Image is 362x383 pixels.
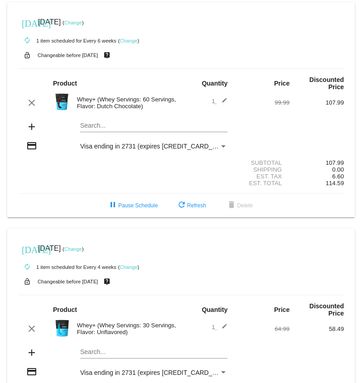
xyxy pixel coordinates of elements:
[176,200,187,211] mat-icon: refresh
[290,159,344,166] div: 107.99
[72,322,181,335] div: Whey+ (Whey Servings: 30 Servings, Flavor: Unflavored)
[100,197,165,214] button: Pause Schedule
[107,200,118,211] mat-icon: pause
[235,326,290,332] div: 64.99
[274,80,290,87] strong: Price
[26,121,37,132] mat-icon: add
[63,20,84,25] small: ( )
[80,143,227,150] mat-select: Payment Method
[176,202,206,209] span: Refresh
[226,200,237,211] mat-icon: delete
[22,276,33,287] mat-icon: lock_open
[26,140,37,151] mat-icon: credit_card
[64,246,82,252] a: Change
[120,264,137,270] a: Change
[22,244,33,254] mat-icon: [DATE]
[290,99,344,106] div: 107.99
[26,323,37,334] mat-icon: clear
[217,323,227,334] mat-icon: edit
[53,80,77,87] strong: Product
[309,76,344,91] strong: Discounted Price
[235,159,290,166] div: Subtotal
[202,306,227,313] strong: Quantity
[101,276,112,287] mat-icon: live_help
[72,96,181,110] div: Whey+ (Whey Servings: 60 Servings, Flavor: Dutch Chocolate)
[22,17,33,28] mat-icon: [DATE]
[235,173,290,180] div: Est. Tax
[107,202,158,209] span: Pause Schedule
[332,173,344,180] span: 6.60
[53,93,71,111] img: Image-1-Carousel-Whey-5lb-Chocolate-no-badge-Transp.png
[332,166,344,173] span: 0.00
[22,49,33,61] mat-icon: lock_open
[26,366,37,377] mat-icon: credit_card
[26,347,37,358] mat-icon: add
[235,180,290,187] div: Est. Total
[64,20,82,25] a: Change
[22,262,33,273] mat-icon: autorenew
[202,80,227,87] strong: Quantity
[26,97,37,108] mat-icon: clear
[309,302,344,317] strong: Discounted Price
[217,97,227,108] mat-icon: edit
[326,180,344,187] span: 114.59
[53,319,71,337] img: Image-1-Carousel-Whey-2lb-Unflavored-no-badge-Transp.png
[235,99,290,106] div: 99.99
[80,349,227,356] input: Search...
[118,264,139,270] small: ( )
[53,306,77,313] strong: Product
[219,197,260,214] button: Delete
[18,38,116,43] small: 1 item scheduled for Every 6 weeks
[212,324,227,330] span: 1
[22,35,33,46] mat-icon: autorenew
[118,38,139,43] small: ( )
[290,326,344,332] div: 58.49
[18,264,116,270] small: 1 item scheduled for Every 4 weeks
[226,202,253,209] span: Delete
[101,49,112,61] mat-icon: live_help
[120,38,137,43] a: Change
[212,98,227,105] span: 1
[80,369,227,376] mat-select: Payment Method
[80,143,232,150] span: Visa ending in 2731 (expires [CREDIT_CARD_DATA])
[80,369,232,376] span: Visa ending in 2731 (expires [CREDIT_CARD_DATA])
[274,306,290,313] strong: Price
[63,246,84,252] small: ( )
[235,166,290,173] div: Shipping
[38,279,98,284] small: Changeable before [DATE]
[169,197,213,214] button: Refresh
[38,53,98,58] small: Changeable before [DATE]
[80,122,227,129] input: Search...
